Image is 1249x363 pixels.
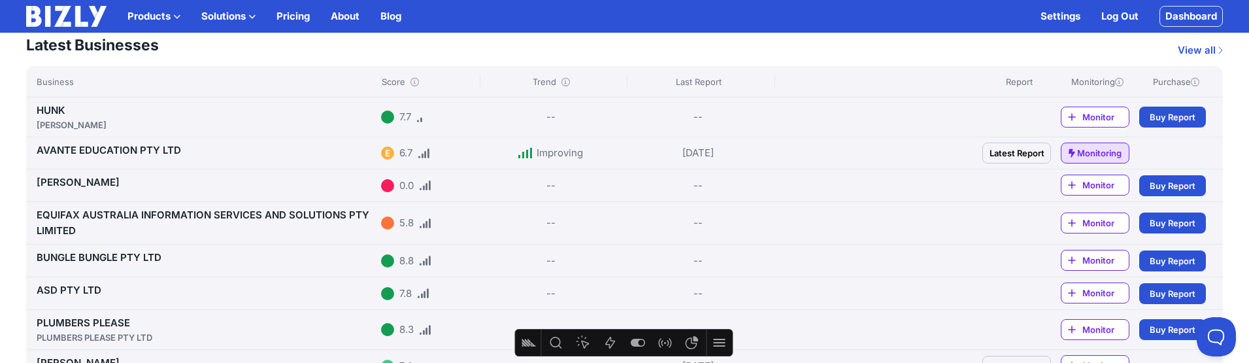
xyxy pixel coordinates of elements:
[627,75,769,88] div: Last Report
[627,103,769,131] div: --
[37,331,376,344] div: PLUMBERS PLEASE PTY LTD
[1159,6,1223,27] a: Dashboard
[276,9,310,24] a: Pricing
[1082,254,1129,267] span: Monitor
[1150,216,1195,230] span: Buy Report
[331,9,359,24] a: About
[1150,254,1195,268] span: Buy Report
[399,286,412,302] div: 7.8
[480,75,622,88] div: Trend
[1061,319,1129,340] a: Monitor
[1061,250,1129,271] a: Monitor
[546,109,556,125] div: --
[1139,75,1212,88] div: Purchase
[1139,107,1206,128] a: Buy Report
[201,9,256,24] button: Solutions
[37,251,161,264] a: BUNGLE BUNGLE PTY LTD
[627,207,769,239] div: --
[1150,179,1195,192] span: Buy Report
[37,209,369,237] a: EQUIFAX AUSTRALIA INFORMATION SERVICES AND SOLUTIONS PTY LIMITED
[37,104,376,131] a: HUNK[PERSON_NAME]
[1139,213,1206,233] a: Buy Report
[1150,287,1195,300] span: Buy Report
[546,215,556,231] div: --
[1061,107,1129,128] a: Monitor
[1082,111,1129,124] span: Monitor
[399,178,414,194] div: 0.0
[1061,213,1129,233] a: Monitor
[1178,43,1223,58] a: View all
[1139,319,1206,340] a: Buy Report
[380,9,401,24] a: Blog
[399,145,412,161] div: 6.7
[982,75,1056,88] div: Report
[37,144,181,156] a: AVANTE EDUCATION PTY LTD
[537,145,583,161] div: Improving
[399,215,414,231] div: 5.8
[627,283,769,304] div: --
[627,143,769,164] div: [DATE]
[1150,323,1195,336] span: Buy Report
[381,75,475,88] div: Score
[37,317,376,344] a: PLUMBERS PLEASEPLUMBERS PLEASE PTY LTD
[627,250,769,271] div: --
[982,143,1051,164] a: Latest Report
[546,286,556,302] div: --
[1061,283,1129,303] a: Monitor
[1082,179,1129,192] span: Monitor
[1041,9,1080,24] a: Settings
[26,35,159,56] h3: Latest Businesses
[1139,251,1206,271] a: Buy Report
[1082,323,1129,336] span: Monitor
[37,118,376,131] div: [PERSON_NAME]
[546,253,556,269] div: --
[1061,75,1134,88] div: Monitoring
[37,176,120,188] a: [PERSON_NAME]
[1139,283,1206,304] a: Buy Report
[127,9,180,24] button: Products
[1197,317,1236,356] iframe: Toggle Customer Support
[37,75,376,88] div: Business
[399,322,414,337] div: 8.3
[399,253,414,269] div: 8.8
[1082,216,1129,230] span: Monitor
[399,109,411,125] div: 7.7
[1101,9,1139,24] a: Log Out
[37,284,101,296] a: ASD PTY LTD
[1061,175,1129,196] a: Monitor
[627,315,769,344] div: --
[546,322,556,337] div: --
[381,147,394,160] div: E
[1150,111,1195,124] span: Buy Report
[1077,147,1122,160] span: Monitoring
[1061,143,1129,164] a: Monitoring
[1139,175,1206,196] a: Buy Report
[1082,286,1129,300] span: Monitor
[627,175,769,196] div: --
[546,178,556,194] div: --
